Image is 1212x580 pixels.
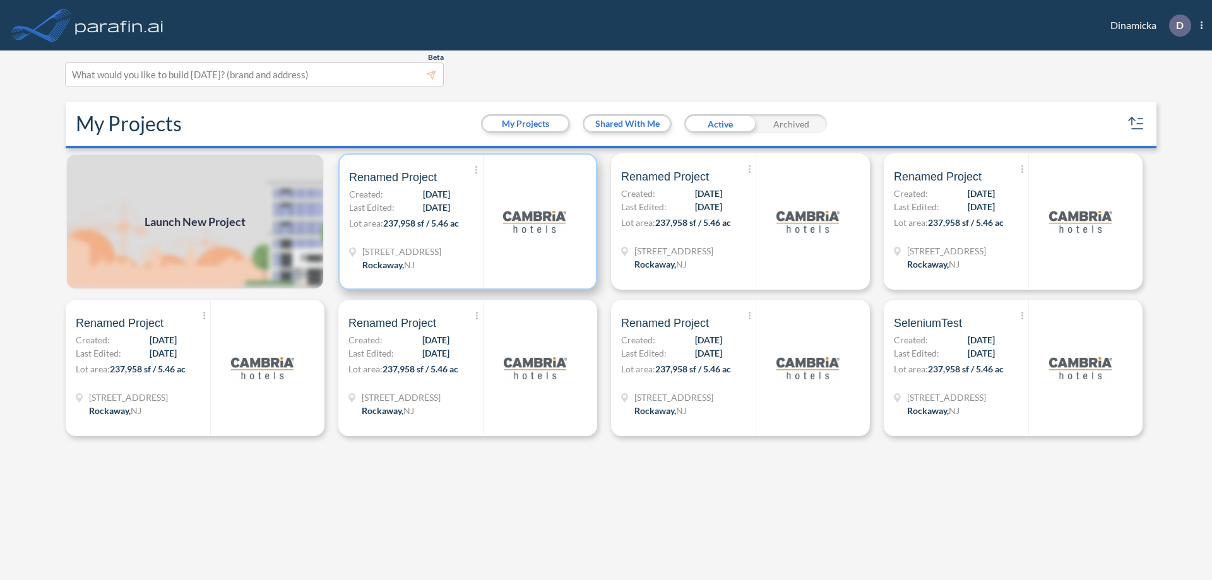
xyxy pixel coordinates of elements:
[968,187,995,200] span: [DATE]
[634,391,713,404] span: 321 Mt Hope Ave
[89,391,168,404] span: 321 Mt Hope Ave
[422,333,449,346] span: [DATE]
[907,391,986,404] span: 321 Mt Hope Ave
[150,333,177,346] span: [DATE]
[483,116,568,131] button: My Projects
[894,169,982,184] span: Renamed Project
[362,245,441,258] span: 321 Mt Hope Ave
[349,201,395,214] span: Last Edited:
[695,346,722,360] span: [DATE]
[349,218,383,228] span: Lot area:
[150,346,177,360] span: [DATE]
[894,217,928,228] span: Lot area:
[634,404,687,417] div: Rockaway, NJ
[423,201,450,214] span: [DATE]
[383,218,459,228] span: 237,958 sf / 5.46 ac
[110,364,186,374] span: 237,958 sf / 5.46 ac
[894,187,928,200] span: Created:
[621,217,655,228] span: Lot area:
[403,405,414,416] span: NJ
[504,336,567,399] img: logo
[894,346,939,360] span: Last Edited:
[76,316,163,331] span: Renamed Project
[66,153,324,290] img: add
[968,346,995,360] span: [DATE]
[949,405,959,416] span: NJ
[634,244,713,257] span: 321 Mt Hope Ave
[684,114,756,133] div: Active
[676,259,687,269] span: NJ
[422,346,449,360] span: [DATE]
[349,187,383,201] span: Created:
[348,364,383,374] span: Lot area:
[968,200,995,213] span: [DATE]
[362,405,403,416] span: Rockaway ,
[907,404,959,417] div: Rockaway, NJ
[89,405,131,416] span: Rockaway ,
[1126,114,1146,134] button: sort
[655,364,731,374] span: 237,958 sf / 5.46 ac
[362,391,441,404] span: 321 Mt Hope Ave
[423,187,450,201] span: [DATE]
[894,333,928,346] span: Created:
[1176,20,1184,31] p: D
[676,405,687,416] span: NJ
[585,116,670,131] button: Shared With Me
[1091,15,1203,37] div: Dinamicka
[362,404,414,417] div: Rockaway, NJ
[621,316,709,331] span: Renamed Project
[695,333,722,346] span: [DATE]
[76,346,121,360] span: Last Edited:
[76,364,110,374] span: Lot area:
[621,364,655,374] span: Lot area:
[404,259,415,270] span: NJ
[76,112,182,136] h2: My Projects
[621,346,667,360] span: Last Edited:
[621,169,709,184] span: Renamed Project
[131,405,141,416] span: NJ
[383,364,458,374] span: 237,958 sf / 5.46 ac
[362,259,404,270] span: Rockaway ,
[695,200,722,213] span: [DATE]
[73,13,166,38] img: logo
[894,364,928,374] span: Lot area:
[145,213,246,230] span: Launch New Project
[634,259,676,269] span: Rockaway ,
[349,170,437,185] span: Renamed Project
[66,153,324,290] a: Launch New Project
[776,336,840,399] img: logo
[621,187,655,200] span: Created:
[756,114,827,133] div: Archived
[362,258,415,271] div: Rockaway, NJ
[428,52,444,62] span: Beta
[1049,190,1112,253] img: logo
[695,187,722,200] span: [DATE]
[634,257,687,271] div: Rockaway, NJ
[634,405,676,416] span: Rockaway ,
[348,316,436,331] span: Renamed Project
[503,190,566,253] img: logo
[1049,336,1112,399] img: logo
[655,217,731,228] span: 237,958 sf / 5.46 ac
[621,200,667,213] span: Last Edited:
[907,259,949,269] span: Rockaway ,
[894,316,962,331] span: SeleniumTest
[776,190,840,253] img: logo
[621,333,655,346] span: Created:
[928,364,1004,374] span: 237,958 sf / 5.46 ac
[907,244,986,257] span: 321 Mt Hope Ave
[894,200,939,213] span: Last Edited:
[907,405,949,416] span: Rockaway ,
[76,333,110,346] span: Created:
[928,217,1004,228] span: 237,958 sf / 5.46 ac
[949,259,959,269] span: NJ
[231,336,294,399] img: logo
[348,346,394,360] span: Last Edited:
[968,333,995,346] span: [DATE]
[907,257,959,271] div: Rockaway, NJ
[348,333,383,346] span: Created:
[89,404,141,417] div: Rockaway, NJ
